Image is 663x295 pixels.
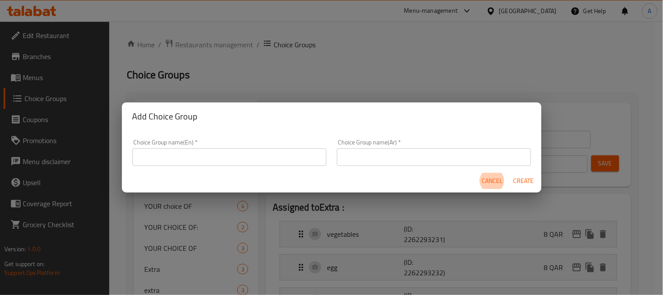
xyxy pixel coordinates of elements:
[510,173,538,189] button: Create
[337,148,531,166] input: Please enter Choice Group name(ar)
[514,176,535,186] span: Create
[482,176,503,186] span: Cancel
[132,148,326,166] input: Please enter Choice Group name(en)
[132,109,531,123] h2: Add Choice Group
[479,173,507,189] button: Cancel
